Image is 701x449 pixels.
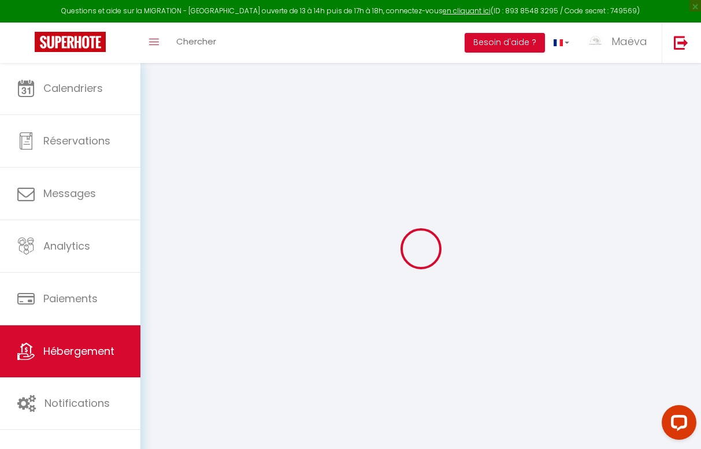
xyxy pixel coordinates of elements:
img: logout [674,35,688,50]
button: Besoin d'aide ? [465,33,545,53]
span: Maëva [611,34,647,49]
span: Analytics [43,239,90,253]
span: Calendriers [43,81,103,95]
span: Réservations [43,133,110,148]
span: Hébergement [43,344,114,358]
a: Chercher [168,23,225,63]
a: en cliquant ici [443,6,491,16]
a: ... Maëva [578,23,662,63]
img: ... [587,33,604,50]
iframe: LiveChat chat widget [652,400,701,449]
img: Super Booking [35,32,106,52]
span: Paiements [43,291,98,306]
span: Notifications [44,396,110,410]
span: Messages [43,186,96,201]
span: Chercher [176,35,216,47]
